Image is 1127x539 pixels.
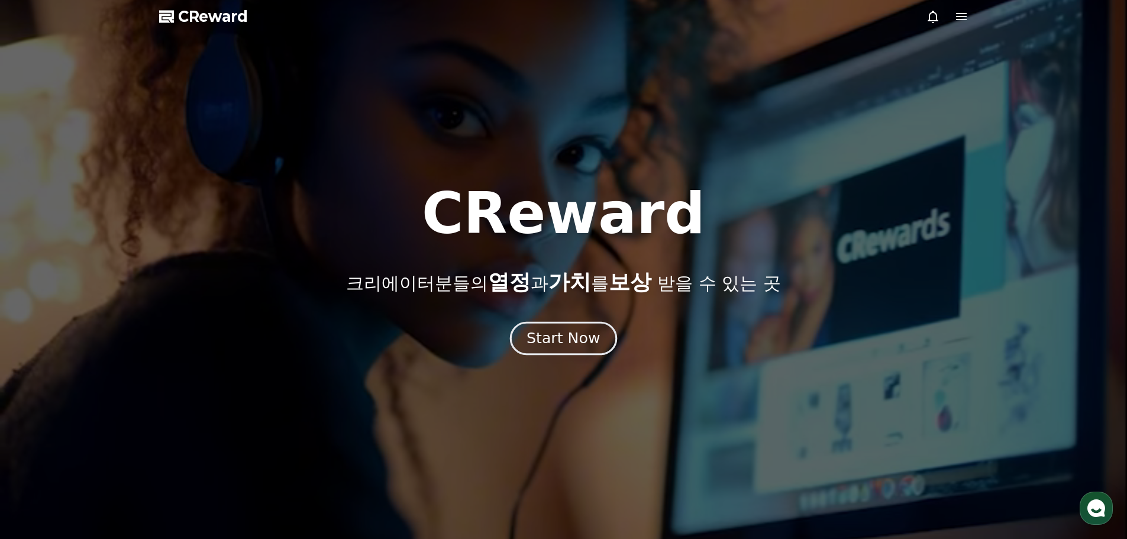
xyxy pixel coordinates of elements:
[183,393,197,402] span: 설정
[422,185,705,242] h1: CReward
[178,7,248,26] span: CReward
[153,375,227,405] a: 설정
[609,270,651,294] span: 보상
[512,334,615,346] a: Start Now
[4,375,78,405] a: 홈
[37,393,44,402] span: 홈
[346,270,780,294] p: 크리에이터분들의 과 를 받을 수 있는 곳
[527,328,600,348] div: Start Now
[510,321,617,355] button: Start Now
[488,270,531,294] span: 열정
[108,393,122,403] span: 대화
[78,375,153,405] a: 대화
[159,7,248,26] a: CReward
[548,270,591,294] span: 가치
